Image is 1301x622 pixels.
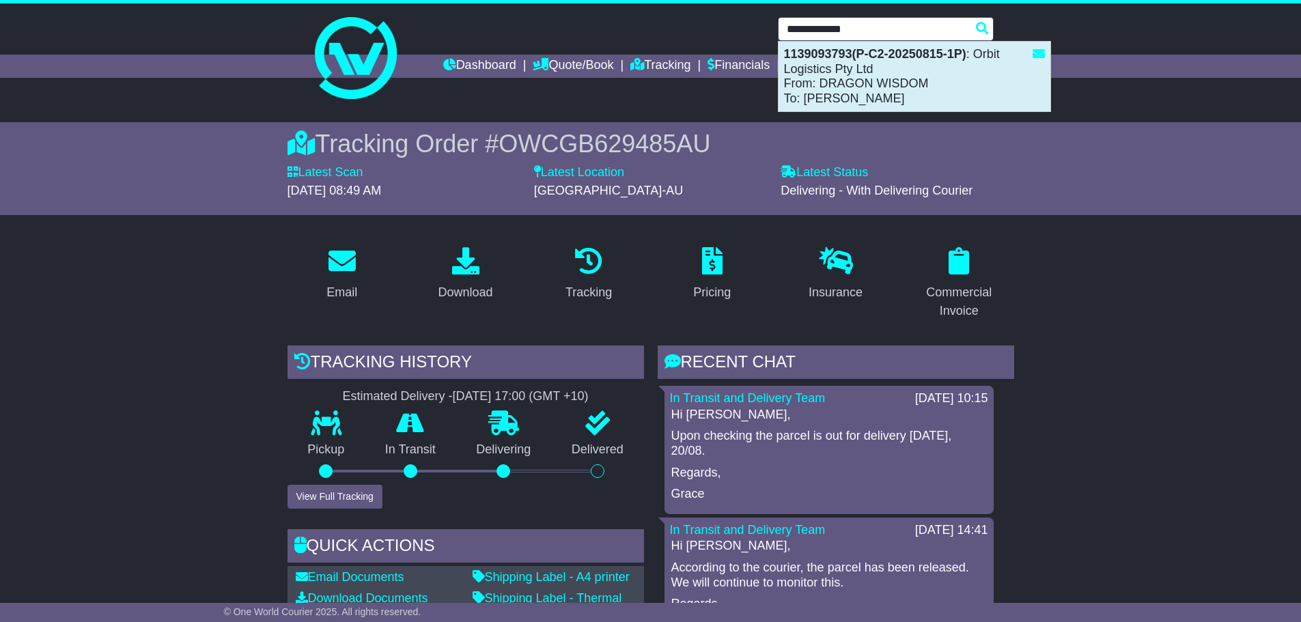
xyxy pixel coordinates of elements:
[438,283,492,302] div: Download
[671,487,987,502] p: Grace
[326,283,357,302] div: Email
[288,442,365,457] p: Pickup
[809,283,863,302] div: Insurance
[630,55,690,78] a: Tracking
[429,242,501,307] a: Download
[671,539,987,554] p: Hi [PERSON_NAME],
[708,55,770,78] a: Financials
[904,242,1014,325] a: Commercial Invoice
[671,466,987,481] p: Regards,
[784,47,966,61] strong: 1139093793(P-C2-20250815-1P)
[296,570,404,584] a: Email Documents
[296,591,428,605] a: Download Documents
[318,242,366,307] a: Email
[288,485,382,509] button: View Full Tracking
[456,442,552,457] p: Delivering
[288,165,363,180] label: Latest Scan
[288,184,382,197] span: [DATE] 08:49 AM
[499,130,710,158] span: OWCGB629485AU
[365,442,456,457] p: In Transit
[913,283,1005,320] div: Commercial Invoice
[670,391,826,405] a: In Transit and Delivery Team
[658,345,1014,382] div: RECENT CHAT
[443,55,516,78] a: Dashboard
[224,606,421,617] span: © One World Courier 2025. All rights reserved.
[915,523,988,538] div: [DATE] 14:41
[288,389,644,404] div: Estimated Delivery -
[671,597,987,612] p: Regards,
[915,391,988,406] div: [DATE] 10:15
[781,184,973,197] span: Delivering - With Delivering Courier
[534,165,624,180] label: Latest Location
[473,591,622,620] a: Shipping Label - Thermal printer
[565,283,612,302] div: Tracking
[288,129,1014,158] div: Tracking Order #
[288,529,644,566] div: Quick Actions
[533,55,613,78] a: Quote/Book
[551,442,644,457] p: Delivered
[693,283,731,302] div: Pricing
[781,165,868,180] label: Latest Status
[670,523,826,537] a: In Transit and Delivery Team
[779,42,1050,111] div: : Orbit Logistics Pty Ltd From: DRAGON WISDOM To: [PERSON_NAME]
[671,561,987,590] p: According to the courier, the parcel has been released. We will continue to monitor this.
[288,345,644,382] div: Tracking history
[473,570,630,584] a: Shipping Label - A4 printer
[671,408,987,423] p: Hi [PERSON_NAME],
[671,429,987,458] p: Upon checking the parcel is out for delivery [DATE], 20/08.
[557,242,621,307] a: Tracking
[800,242,871,307] a: Insurance
[684,242,740,307] a: Pricing
[534,184,683,197] span: [GEOGRAPHIC_DATA]-AU
[453,389,589,404] div: [DATE] 17:00 (GMT +10)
